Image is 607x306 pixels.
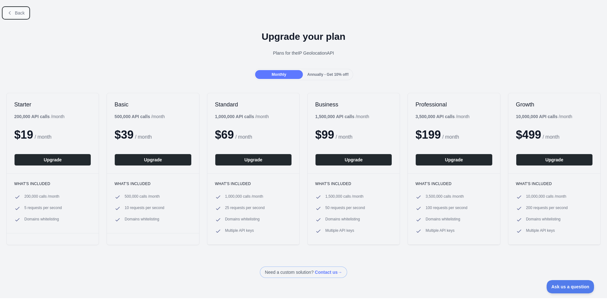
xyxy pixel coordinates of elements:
b: 1,000,000 API calls [215,114,254,119]
div: / month [215,113,269,120]
iframe: Toggle Customer Support [547,280,594,293]
div: / month [415,113,469,120]
h2: Standard [215,101,292,108]
span: $ 199 [415,128,441,141]
h2: Business [315,101,392,108]
span: $ 99 [315,128,334,141]
div: / month [315,113,369,120]
h2: Professional [415,101,492,108]
b: 1,500,000 API calls [315,114,354,119]
b: 3,500,000 API calls [415,114,455,119]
